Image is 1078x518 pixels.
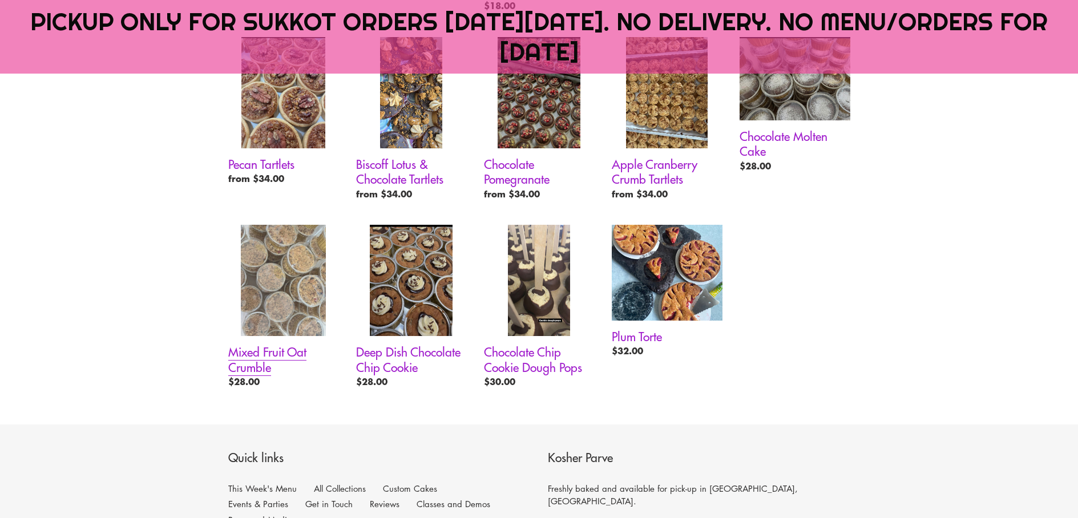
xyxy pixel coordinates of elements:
[305,498,353,509] a: Get in Touch
[383,483,437,494] a: Custom Cakes
[228,450,531,468] p: Quick links
[314,483,366,494] a: All Collections
[228,498,288,509] a: Events & Parties
[370,498,399,509] a: Reviews
[417,498,490,509] a: Classes and Demos
[228,483,297,494] a: This Week's Menu
[548,482,850,508] p: Freshly baked and available for pick-up in [GEOGRAPHIC_DATA],[GEOGRAPHIC_DATA].
[548,450,850,468] p: Kosher Parve
[30,6,1048,67] span: PICKUP ONLY FOR SUKKOT ORDERS [DATE][DATE]. NO DELIVERY. NO MENU/ORDERS FOR [DATE]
